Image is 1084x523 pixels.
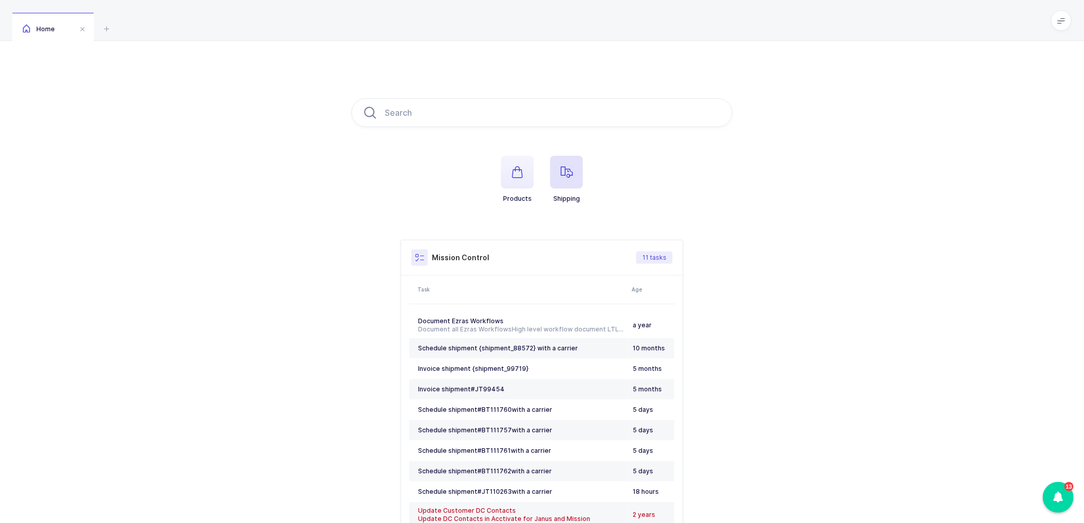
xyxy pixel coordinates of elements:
span: 5 days [633,447,653,454]
span: Document Ezras Workflows [418,317,504,325]
span: 5 days [633,426,653,434]
span: Home [23,25,55,33]
span: 18 hours [633,488,659,495]
div: Age [632,285,672,294]
span: Schedule shipment {shipment_88572} with a carrier [418,344,578,352]
span: 11 tasks [642,254,666,262]
a: #JT110263 [477,488,512,496]
span: 5 days [633,406,653,413]
a: High level workflow document [512,325,606,333]
span: 5 months [633,385,662,393]
span: a year [633,321,652,329]
button: Shipping [550,156,583,203]
a: #BT111761 [477,447,511,455]
div: Document all Ezras Workflows [418,325,624,333]
div: 13 [1043,482,1074,513]
span: 10 months [633,344,665,352]
a: #BT111757 [477,426,512,434]
span: 5 days [633,467,653,475]
button: Products [501,156,534,203]
h3: Mission Control [432,253,489,263]
a: #BT111762 [477,467,511,475]
span: Schedule shipment with a carrier [418,467,552,475]
a: #JT99454 [471,385,505,393]
span: Invoice shipment [418,385,505,393]
span: Schedule shipment with a carrier [418,488,552,495]
div: 13 [1065,482,1074,491]
span: Schedule shipment with a carrier [418,447,551,454]
div: Update DC Contacts in Acctivate for Janus and Mission [418,515,624,523]
a: LTL Scheduling [608,325,654,333]
div: Task [418,285,626,294]
span: Invoice shipment {shipment_99719} [418,365,529,372]
input: Search [351,98,733,127]
span: Schedule shipment with a carrier [418,406,552,413]
span: 2 years [633,511,655,518]
span: Schedule shipment with a carrier [418,426,552,434]
a: #BT111760 [477,406,512,414]
span: Update Customer DC Contacts [418,507,516,514]
span: 5 months [633,365,662,372]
